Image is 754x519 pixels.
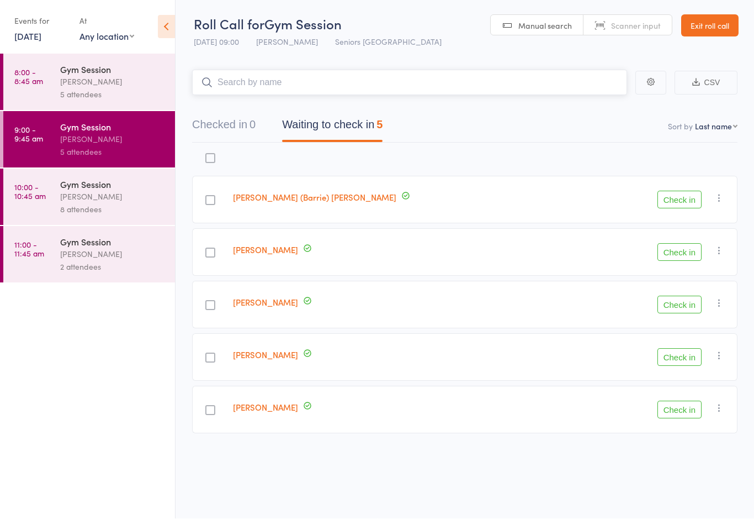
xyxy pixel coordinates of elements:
div: At [79,12,134,30]
button: Check in [657,296,702,314]
div: [PERSON_NAME] [60,133,166,146]
div: 0 [249,119,256,131]
time: 8:00 - 8:45 am [14,68,43,86]
button: Checked in0 [192,113,256,143]
a: [PERSON_NAME] [233,349,298,361]
div: 5 attendees [60,146,166,159]
time: 10:00 - 10:45 am [14,183,46,201]
button: Waiting to check in5 [282,113,383,143]
a: [PERSON_NAME] [233,297,298,308]
div: 2 attendees [60,261,166,274]
button: Check in [657,191,702,209]
div: 5 attendees [60,88,166,101]
div: [PERSON_NAME] [60,248,166,261]
div: Any location [79,30,134,43]
a: [PERSON_NAME] (Barrie) [PERSON_NAME] [233,192,396,203]
time: 9:00 - 9:45 am [14,125,43,143]
div: Gym Session [60,236,166,248]
div: 8 attendees [60,203,166,216]
button: Check in [657,244,702,261]
time: 11:00 - 11:45 am [14,240,44,258]
a: Exit roll call [681,15,739,37]
div: Gym Session [60,121,166,133]
span: Gym Session [264,15,342,33]
div: [PERSON_NAME] [60,76,166,88]
a: 8:00 -8:45 amGym Session[PERSON_NAME]5 attendees [3,54,175,111]
input: Search by name [192,70,627,96]
a: [PERSON_NAME] [233,402,298,413]
span: Manual search [518,20,572,32]
a: 10:00 -10:45 amGym Session[PERSON_NAME]8 attendees [3,169,175,226]
div: Gym Session [60,179,166,191]
span: [PERSON_NAME] [256,36,318,48]
label: Sort by [668,121,693,132]
a: 9:00 -9:45 amGym Session[PERSON_NAME]5 attendees [3,112,175,168]
a: [PERSON_NAME] [233,244,298,256]
span: Roll Call for [194,15,264,33]
button: CSV [675,71,737,95]
a: 11:00 -11:45 amGym Session[PERSON_NAME]2 attendees [3,227,175,283]
a: [DATE] [14,30,41,43]
div: [PERSON_NAME] [60,191,166,203]
button: Check in [657,349,702,366]
span: Seniors [GEOGRAPHIC_DATA] [335,36,442,48]
div: Events for [14,12,68,30]
div: Last name [695,121,732,132]
button: Check in [657,401,702,419]
div: Gym Session [60,64,166,76]
div: 5 [376,119,383,131]
span: Scanner input [611,20,661,32]
span: [DATE] 09:00 [194,36,239,48]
